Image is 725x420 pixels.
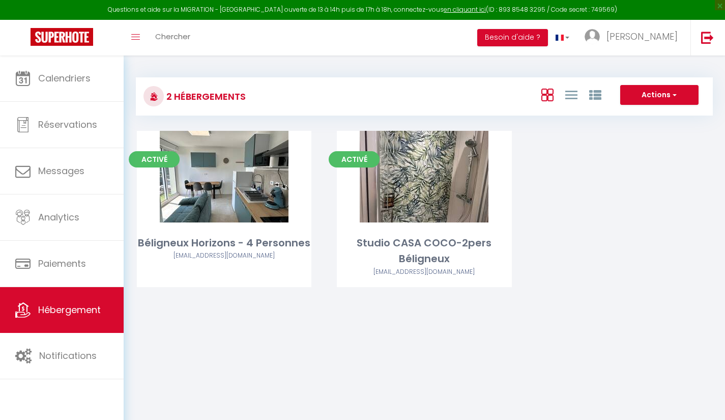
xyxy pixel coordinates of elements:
[541,86,554,103] a: Vue en Box
[565,86,577,103] a: Vue en Liste
[39,349,97,362] span: Notifications
[129,151,180,167] span: Activé
[38,211,79,223] span: Analytics
[701,31,714,44] img: logout
[577,20,690,55] a: ... [PERSON_NAME]
[682,377,725,420] iframe: LiveChat chat widget
[38,257,86,270] span: Paiements
[337,267,511,277] div: Airbnb
[38,72,91,85] span: Calendriers
[155,31,190,42] span: Chercher
[337,235,511,267] div: Studio CASA COCO-2pers Béligneux
[148,20,198,55] a: Chercher
[477,29,548,46] button: Besoin d'aide ?
[164,85,246,108] h3: 2 Hébergements
[38,303,101,316] span: Hébergement
[38,164,84,177] span: Messages
[444,5,486,14] a: en cliquant ici
[589,86,601,103] a: Vue par Groupe
[137,251,311,261] div: Airbnb
[329,151,380,167] span: Activé
[194,166,255,187] a: Editer
[137,235,311,251] div: Béligneux Horizons - 4 Personnes
[606,30,678,43] span: [PERSON_NAME]
[585,29,600,44] img: ...
[31,28,93,46] img: Super Booking
[620,85,699,105] button: Actions
[38,118,97,131] span: Réservations
[394,166,455,187] a: Editer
